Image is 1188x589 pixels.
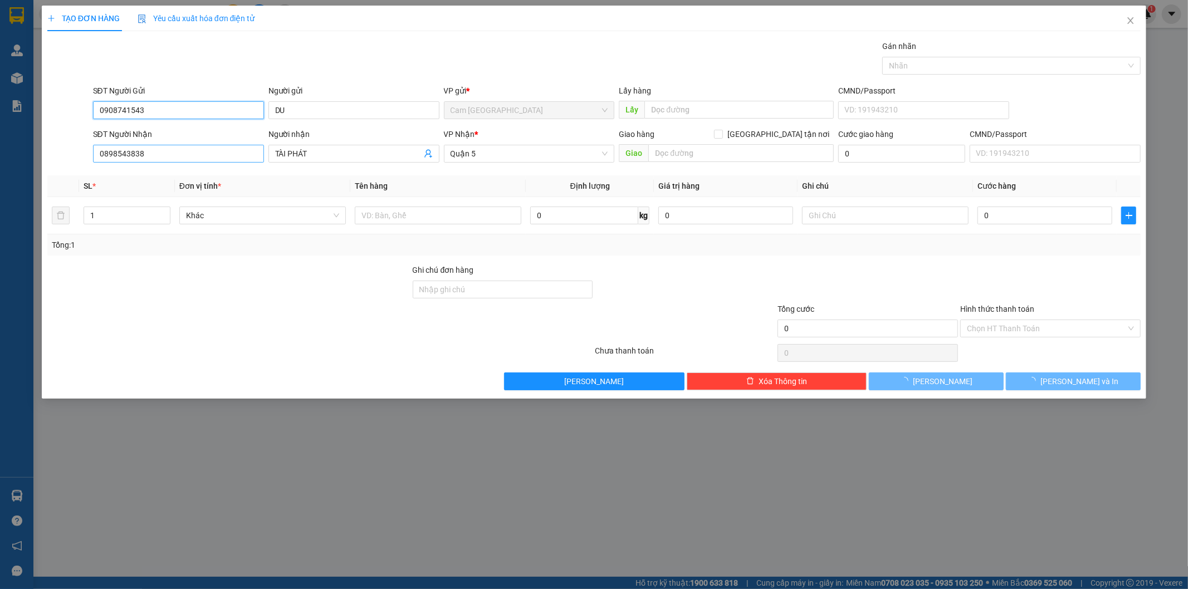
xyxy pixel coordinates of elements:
span: loading [1028,377,1040,385]
label: Gán nhãn [882,42,916,51]
button: Close [1115,6,1146,37]
div: Tổng: 1 [52,239,458,251]
span: Cam Thành Bắc [451,102,608,119]
span: close [1126,16,1135,25]
span: Giao [619,144,648,162]
label: Hình thức thanh toán [960,305,1034,313]
input: Dọc đường [648,144,834,162]
span: plus [47,14,55,22]
input: 0 [658,207,793,224]
span: SL [84,181,92,190]
span: Khác [186,207,339,224]
button: [PERSON_NAME] [869,372,1004,390]
span: Giá trị hàng [658,181,700,190]
span: Lấy hàng [619,86,651,95]
span: VP Nhận [444,130,475,139]
img: icon [138,14,146,23]
span: kg [638,207,649,224]
input: Dọc đường [644,101,834,119]
span: [PERSON_NAME] [913,375,972,387]
span: Định lượng [570,181,610,190]
span: [GEOGRAPHIC_DATA] tận nơi [723,128,834,140]
span: loading [901,377,913,385]
div: SĐT Người Nhận [93,128,264,140]
div: Người gửi [268,85,439,97]
span: TẠO ĐƠN HÀNG [47,14,120,23]
span: user-add [424,149,433,158]
input: Cước giao hàng [838,145,965,163]
th: Ghi chú [798,175,973,197]
input: Ghi Chú [802,207,969,224]
span: Yêu cầu xuất hóa đơn điện tử [138,14,255,23]
button: plus [1121,207,1136,224]
input: VD: Bàn, Ghế [355,207,521,224]
span: [PERSON_NAME] và In [1040,375,1118,387]
div: Người nhận [268,128,439,140]
span: Lấy [619,101,644,119]
label: Ghi chú đơn hàng [413,266,474,274]
span: Giao hàng [619,130,654,139]
div: CMND/Passport [838,85,1009,97]
button: [PERSON_NAME] [504,372,685,390]
span: Quận 5 [451,145,608,162]
button: delete [52,207,70,224]
span: delete [746,377,754,386]
input: Ghi chú đơn hàng [413,281,593,298]
div: Chưa thanh toán [594,345,777,364]
div: VP gửi [444,85,615,97]
span: plus [1122,211,1136,220]
span: [PERSON_NAME] [564,375,624,387]
span: Tên hàng [355,181,388,190]
label: Cước giao hàng [838,130,893,139]
span: Xóa Thông tin [759,375,807,387]
span: Cước hàng [977,181,1016,190]
button: [PERSON_NAME] và In [1006,372,1141,390]
div: SĐT Người Gửi [93,85,264,97]
div: CMND/Passport [970,128,1141,140]
span: Đơn vị tính [179,181,221,190]
button: deleteXóa Thông tin [687,372,867,390]
span: Tổng cước [778,305,814,313]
